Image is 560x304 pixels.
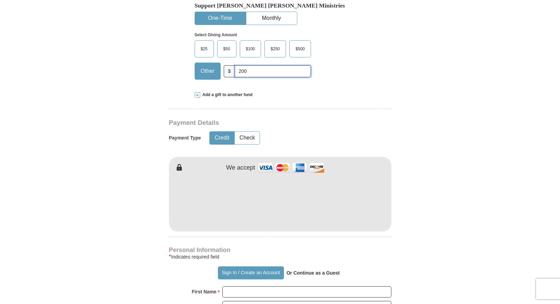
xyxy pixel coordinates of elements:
h5: Payment Type [169,135,201,141]
button: Check [235,132,260,144]
h5: Support [PERSON_NAME] [PERSON_NAME] Ministries [195,2,366,9]
span: $500 [292,44,308,54]
button: Credit [210,132,234,144]
button: Monthly [246,12,297,25]
span: Add a gift to another fund [200,92,253,98]
h4: Personal Information [169,247,391,253]
input: Other Amount [235,65,311,77]
span: $50 [220,44,234,54]
strong: Or Continue as a Guest [286,270,340,276]
span: Other [197,66,218,76]
img: credit cards accepted [257,160,325,175]
h4: We accept [226,164,255,172]
strong: First Name [192,287,217,296]
button: One-Time [195,12,246,25]
h3: Payment Details [169,119,343,127]
span: $25 [197,44,211,54]
span: $250 [267,44,283,54]
button: Sign In / Create an Account [218,266,284,279]
strong: Select Giving Amount [195,32,237,37]
span: $100 [243,44,259,54]
div: Indicates required field [169,253,391,261]
span: $ [224,65,235,77]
